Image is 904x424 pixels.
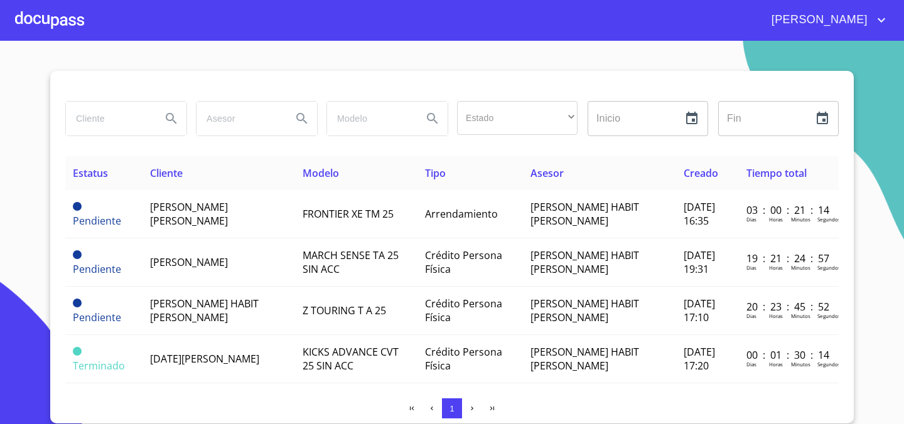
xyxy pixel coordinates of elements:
[150,352,259,366] span: [DATE][PERSON_NAME]
[73,347,82,356] span: Terminado
[530,200,639,228] span: [PERSON_NAME] HABIT [PERSON_NAME]
[303,248,399,276] span: MARCH SENSE TA 25 SIN ACC
[746,166,807,180] span: Tiempo total
[73,202,82,211] span: Pendiente
[746,252,831,265] p: 19 : 21 : 24 : 57
[449,404,454,413] span: 1
[746,361,756,368] p: Dias
[769,264,783,271] p: Horas
[769,361,783,368] p: Horas
[769,216,783,223] p: Horas
[442,398,462,418] button: 1
[150,255,228,269] span: [PERSON_NAME]
[303,345,399,373] span: KICKS ADVANCE CVT 25 SIN ACC
[791,312,810,319] p: Minutos
[746,216,756,223] p: Dias
[425,297,502,324] span: Crédito Persona Física
[817,216,841,223] p: Segundos
[150,166,183,180] span: Cliente
[425,248,502,276] span: Crédito Persona Física
[73,166,108,180] span: Estatus
[303,207,394,221] span: FRONTIER XE TM 25
[791,216,810,223] p: Minutos
[303,304,386,317] span: Z TOURING T A 25
[817,312,841,319] p: Segundos
[156,103,186,134] button: Search
[73,310,121,324] span: Pendiente
[684,248,715,276] span: [DATE] 19:31
[150,200,228,228] span: [PERSON_NAME] [PERSON_NAME]
[791,264,810,271] p: Minutos
[762,10,874,30] span: [PERSON_NAME]
[73,250,82,259] span: Pendiente
[791,361,810,368] p: Minutos
[684,166,718,180] span: Creado
[73,214,121,228] span: Pendiente
[457,101,578,135] div: ​
[762,10,889,30] button: account of current user
[196,102,282,135] input: search
[746,300,831,314] p: 20 : 23 : 45 : 52
[425,166,446,180] span: Tipo
[746,312,756,319] p: Dias
[150,297,259,324] span: [PERSON_NAME] HABIT [PERSON_NAME]
[746,264,756,271] p: Dias
[417,103,448,134] button: Search
[817,361,841,368] p: Segundos
[769,312,783,319] p: Horas
[684,297,715,324] span: [DATE] 17:10
[73,359,125,373] span: Terminado
[684,345,715,373] span: [DATE] 17:20
[530,248,639,276] span: [PERSON_NAME] HABIT [PERSON_NAME]
[746,348,831,362] p: 00 : 01 : 30 : 14
[66,102,151,135] input: search
[530,297,639,324] span: [PERSON_NAME] HABIT [PERSON_NAME]
[73,299,82,307] span: Pendiente
[684,200,715,228] span: [DATE] 16:35
[530,345,639,373] span: [PERSON_NAME] HABIT [PERSON_NAME]
[746,203,831,217] p: 03 : 00 : 21 : 14
[425,207,498,221] span: Arrendamiento
[327,102,412,135] input: search
[303,166,339,180] span: Modelo
[73,262,121,276] span: Pendiente
[817,264,841,271] p: Segundos
[425,345,502,373] span: Crédito Persona Física
[530,166,564,180] span: Asesor
[287,103,317,134] button: Search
